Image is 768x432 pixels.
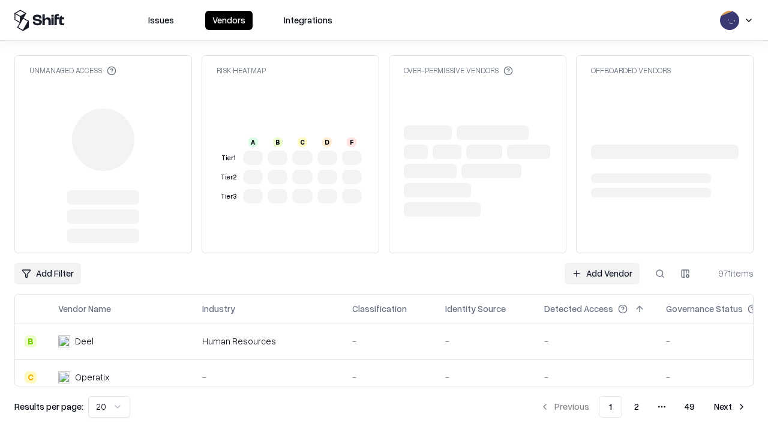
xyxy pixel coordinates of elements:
div: C [25,371,37,383]
div: C [298,137,307,147]
a: Add Vendor [565,263,640,284]
div: - [445,371,525,383]
div: Human Resources [202,335,333,347]
img: Operatix [58,371,70,383]
div: F [347,137,356,147]
div: Over-Permissive Vendors [404,65,513,76]
button: Integrations [277,11,340,30]
div: B [273,137,283,147]
div: Industry [202,302,235,315]
div: B [25,335,37,347]
div: D [322,137,332,147]
div: Vendor Name [58,302,111,315]
div: 971 items [706,267,754,280]
div: - [352,335,426,347]
p: Results per page: [14,400,83,413]
div: Operatix [75,371,109,383]
nav: pagination [533,396,754,418]
button: Issues [141,11,181,30]
div: Unmanaged Access [29,65,116,76]
div: - [202,371,333,383]
div: Tier 2 [219,172,238,182]
div: Detected Access [544,302,613,315]
div: Offboarded Vendors [591,65,671,76]
div: Risk Heatmap [217,65,266,76]
div: Classification [352,302,407,315]
div: - [352,371,426,383]
div: Governance Status [666,302,743,315]
div: A [248,137,258,147]
button: Next [707,396,754,418]
button: 49 [675,396,704,418]
button: Add Filter [14,263,81,284]
button: Vendors [205,11,253,30]
div: - [544,335,647,347]
button: 1 [599,396,622,418]
img: Deel [58,335,70,347]
button: 2 [625,396,649,418]
div: Deel [75,335,94,347]
div: Identity Source [445,302,506,315]
div: - [544,371,647,383]
div: Tier 1 [219,153,238,163]
div: - [445,335,525,347]
div: Tier 3 [219,191,238,202]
